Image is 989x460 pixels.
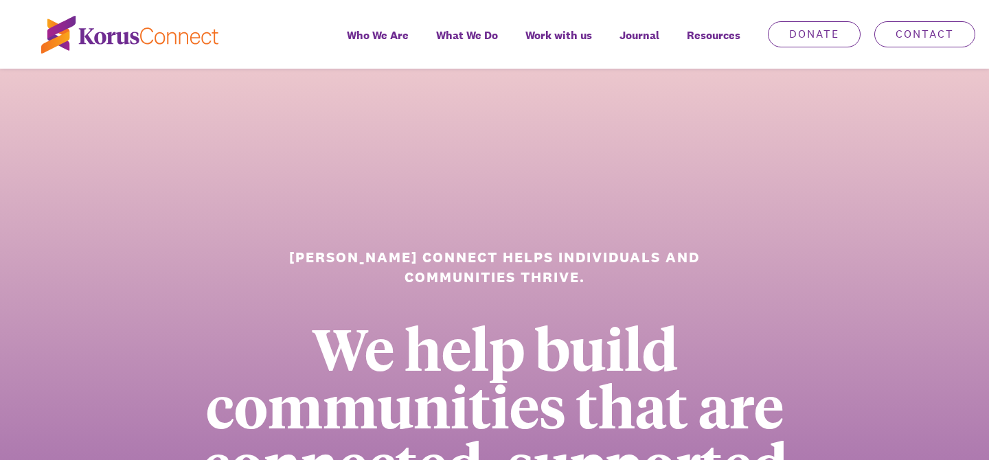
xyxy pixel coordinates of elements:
[436,25,498,45] span: What We Do
[41,16,218,54] img: korus-connect%2Fc5177985-88d5-491d-9cd7-4a1febad1357_logo.svg
[273,247,716,288] h1: [PERSON_NAME] Connect helps individuals and communities thrive.
[333,19,422,69] a: Who We Are
[347,25,409,45] span: Who We Are
[606,19,673,69] a: Journal
[768,21,861,47] a: Donate
[673,19,754,69] div: Resources
[874,21,975,47] a: Contact
[619,25,659,45] span: Journal
[422,19,512,69] a: What We Do
[525,25,592,45] span: Work with us
[512,19,606,69] a: Work with us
